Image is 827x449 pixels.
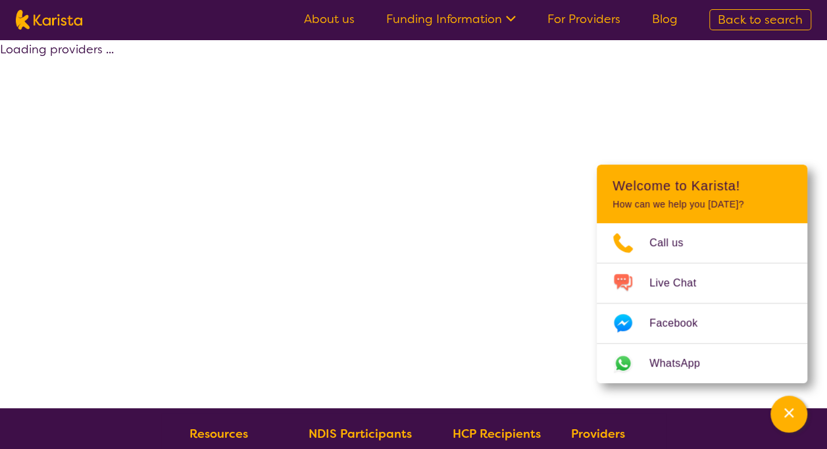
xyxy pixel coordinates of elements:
ul: Choose channel [597,223,807,383]
b: Resources [189,426,248,442]
a: Web link opens in a new tab. [597,344,807,383]
div: Channel Menu [597,165,807,383]
span: Call us [649,233,699,253]
a: Funding Information [386,11,516,27]
img: Karista logo [16,10,82,30]
span: Live Chat [649,273,712,293]
p: How can we help you [DATE]? [613,199,791,210]
span: WhatsApp [649,354,716,373]
span: Back to search [718,12,803,28]
b: Providers [571,426,625,442]
a: For Providers [547,11,620,27]
button: Channel Menu [770,396,807,433]
a: About us [304,11,355,27]
h2: Welcome to Karista! [613,178,791,194]
b: NDIS Participants [309,426,412,442]
b: HCP Recipients [452,426,540,442]
a: Blog [652,11,678,27]
a: Back to search [709,9,811,30]
span: Facebook [649,313,713,333]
